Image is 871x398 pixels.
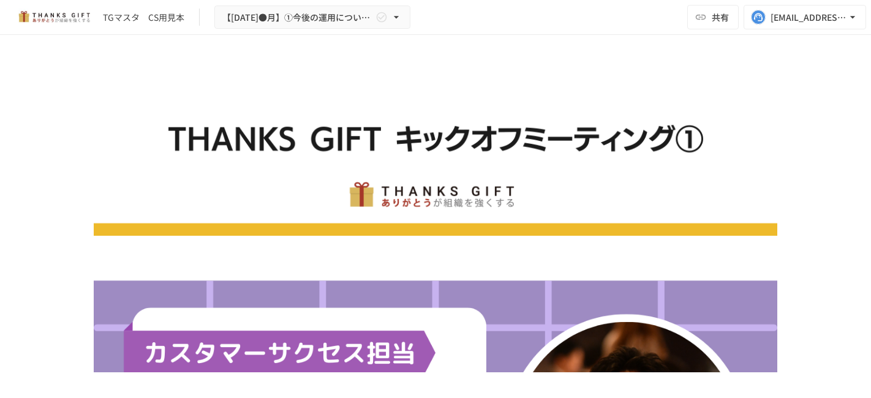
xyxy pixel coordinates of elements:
div: [EMAIL_ADDRESS][DOMAIN_NAME] [771,10,846,25]
button: [EMAIL_ADDRESS][DOMAIN_NAME] [744,5,866,29]
span: 共有 [712,10,729,24]
img: G0WxmcJ0THrQxNO0XY7PBNzv3AFOxoYAtgSyvpL7cek [94,65,777,236]
span: 【[DATE]●月】①今後の運用についてのご案内/THANKS GIFTキックオフMTG [222,10,373,25]
div: TGマスタ CS用見本 [103,11,184,24]
button: 共有 [687,5,739,29]
button: 【[DATE]●月】①今後の運用についてのご案内/THANKS GIFTキックオフMTG [214,6,410,29]
img: mMP1OxWUAhQbsRWCurg7vIHe5HqDpP7qZo7fRoNLXQh [15,7,93,27]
